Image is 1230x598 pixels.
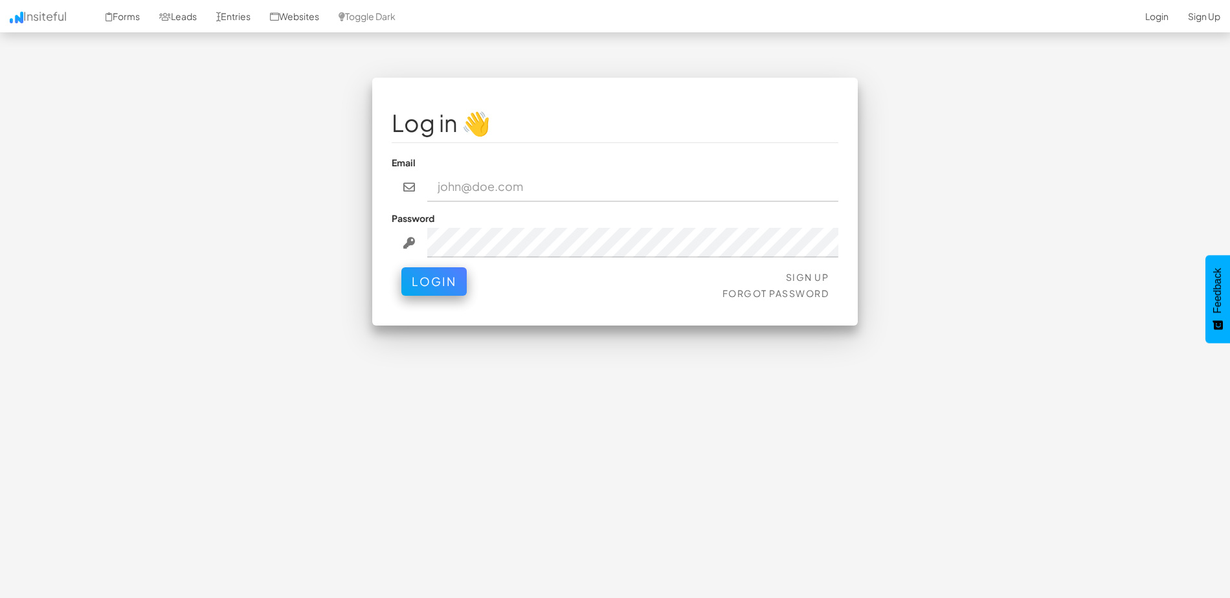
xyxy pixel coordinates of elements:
a: Forgot Password [722,287,829,299]
label: Password [392,212,434,225]
span: Feedback [1212,268,1224,313]
button: Feedback - Show survey [1205,255,1230,343]
a: Sign Up [786,271,829,283]
input: john@doe.com [427,172,839,202]
button: Login [401,267,467,296]
label: Email [392,156,416,169]
h1: Log in 👋 [392,110,838,136]
img: icon.png [10,12,23,23]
